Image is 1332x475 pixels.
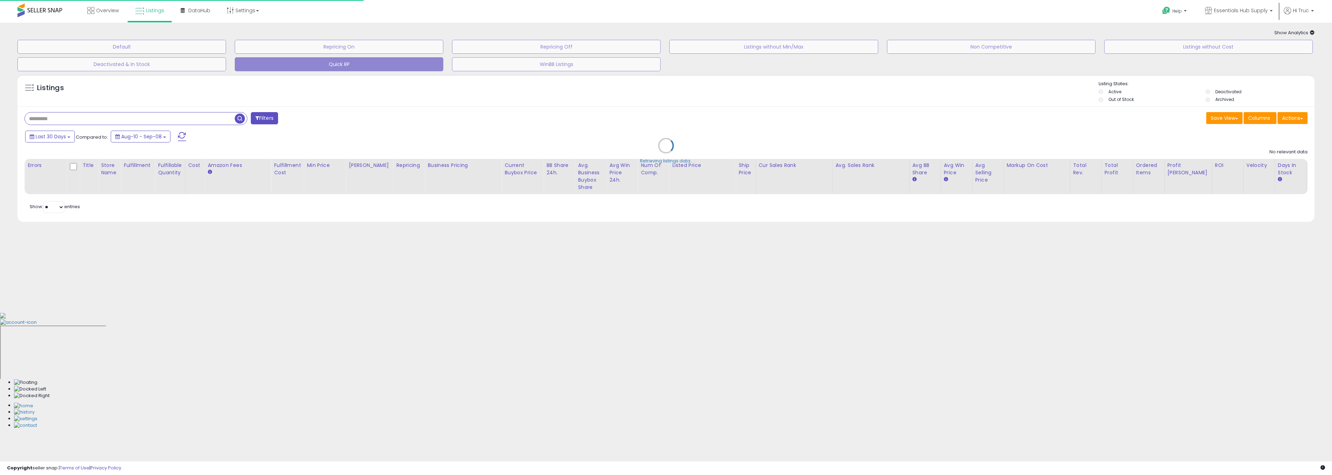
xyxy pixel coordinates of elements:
[1293,7,1309,14] span: Hi Truc
[14,416,37,422] img: Settings
[452,57,661,71] button: WinBB Listings
[14,403,33,409] img: Home
[17,40,226,54] button: Default
[14,386,46,393] img: Docked Left
[14,393,50,399] img: Docked Right
[235,40,443,54] button: Repricing On
[1157,1,1194,23] a: Help
[96,7,119,14] span: Overview
[669,40,878,54] button: Listings without Min/Max
[1162,6,1171,15] i: Get Help
[452,40,661,54] button: Repricing Off
[1104,40,1313,54] button: Listings without Cost
[17,57,226,71] button: Deactivated & In Stock
[640,158,692,164] div: Retrieving listings data..
[1214,7,1268,14] span: Essentials Hub Supply
[235,57,443,71] button: Quick RP
[887,40,1096,54] button: Non Competitive
[1284,7,1314,23] a: Hi Truc
[14,422,37,429] img: Contact
[1274,29,1315,36] span: Show Analytics
[146,7,164,14] span: Listings
[1172,8,1182,14] span: Help
[14,409,35,416] img: History
[188,7,210,14] span: DataHub
[14,379,37,386] img: Floating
